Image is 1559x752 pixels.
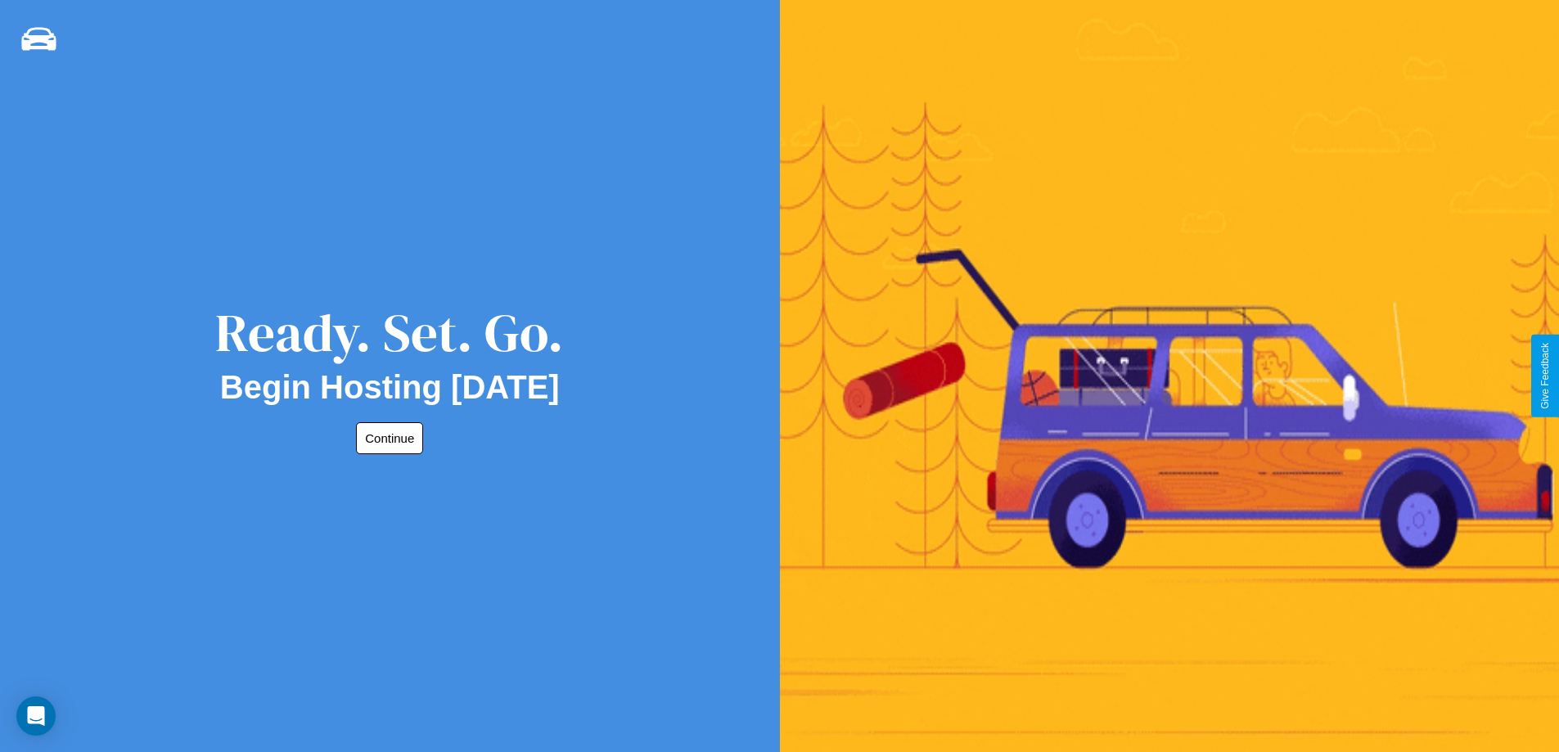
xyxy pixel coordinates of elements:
button: Continue [356,422,423,454]
h2: Begin Hosting [DATE] [220,369,560,406]
div: Ready. Set. Go. [215,296,564,369]
div: Give Feedback [1539,343,1551,409]
div: Open Intercom Messenger [16,696,56,736]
